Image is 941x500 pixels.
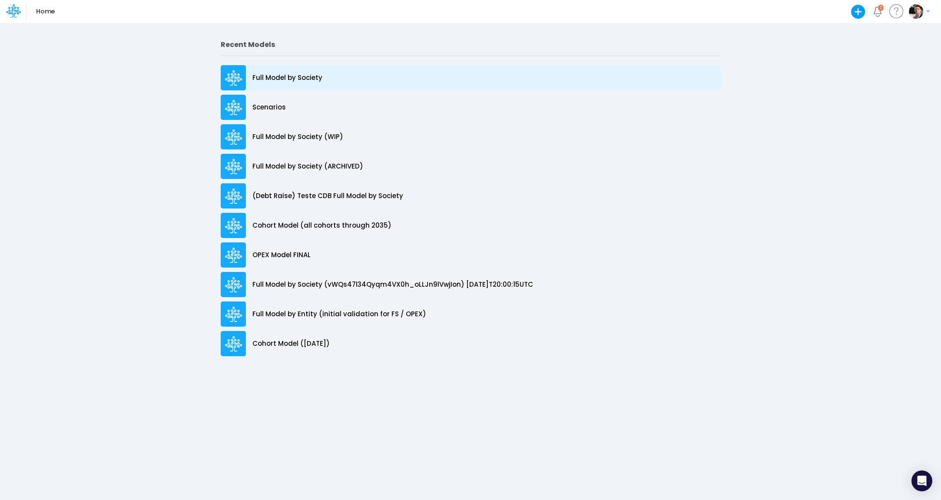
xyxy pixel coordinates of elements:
[221,63,721,93] a: Full Model by Society
[252,162,363,172] p: Full Model by Society (ARCHIVED)
[221,299,721,329] a: Full Model by Entity (initial validation for FS / OPEX)
[252,73,322,83] p: Full Model by Society
[221,329,721,358] a: Cohort Model ([DATE])
[221,181,721,211] a: (Debt Raise) Teste CDB Full Model by Society
[221,93,721,122] a: Scenarios
[36,7,55,17] p: Home
[252,280,533,290] p: Full Model by Society (vWQs47l34Qyqm4VX0h_oLLJn9lVwjIon) [DATE]T20:00:15UTC
[221,122,721,152] a: Full Model by Society (WIP)
[880,6,882,10] div: 2 unread items
[252,309,426,319] p: Full Model by Entity (initial validation for FS / OPEX)
[221,40,721,49] h2: Recent Models
[252,250,311,260] p: OPEX Model FINAL
[873,7,883,17] a: Notifications
[221,270,721,299] a: Full Model by Society (vWQs47l34Qyqm4VX0h_oLLJn9lVwjIon) [DATE]T20:00:15UTC
[252,339,330,349] p: Cohort Model ([DATE])
[221,152,721,181] a: Full Model by Society (ARCHIVED)
[252,132,343,142] p: Full Model by Society (WIP)
[252,221,391,231] p: Cohort Model (all cohorts through 2035)
[221,211,721,240] a: Cohort Model (all cohorts through 2035)
[911,470,932,491] div: Open Intercom Messenger
[252,103,286,113] p: Scenarios
[221,240,721,270] a: OPEX Model FINAL
[252,191,403,201] p: (Debt Raise) Teste CDB Full Model by Society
